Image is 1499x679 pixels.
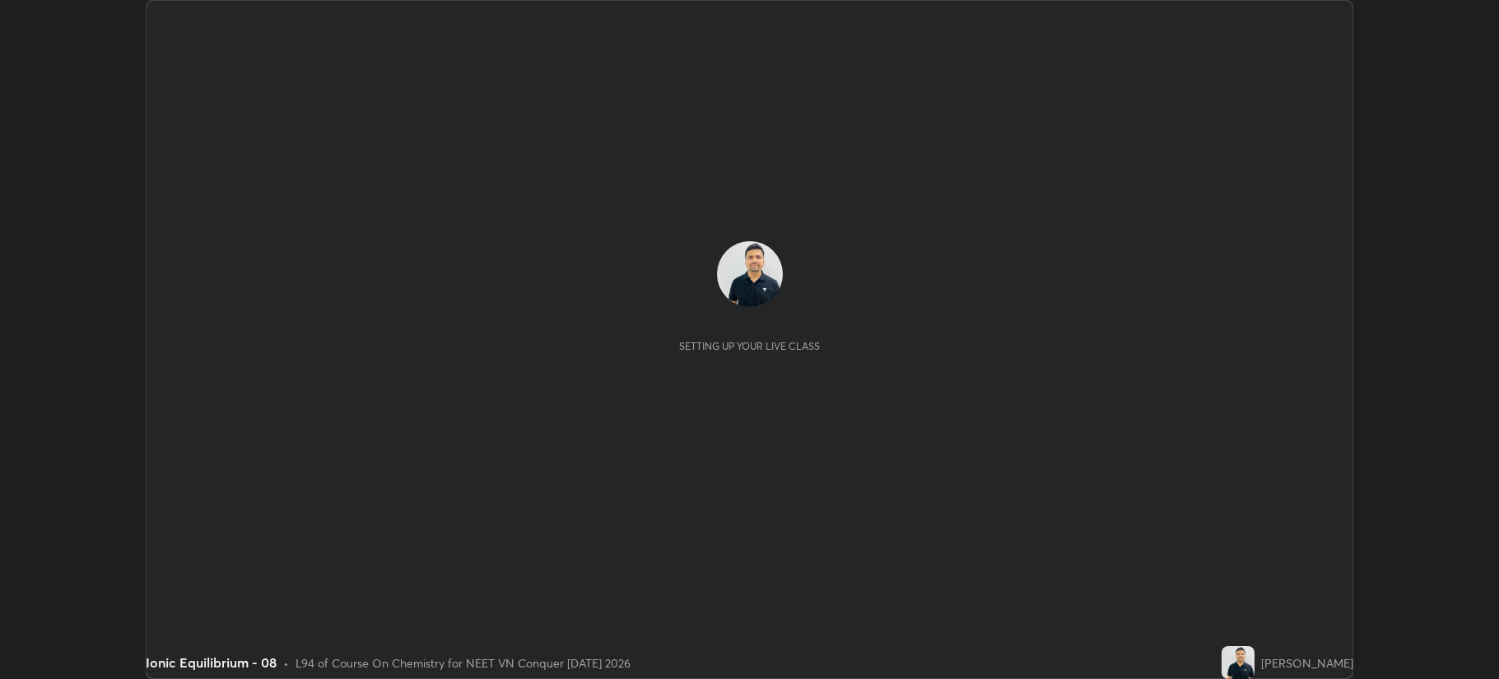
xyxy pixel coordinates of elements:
div: Setting up your live class [679,340,820,352]
img: e927d30ab56544b1a8df2beb4b11d745.jpg [717,241,783,307]
div: • [283,654,289,672]
div: [PERSON_NAME] [1261,654,1353,672]
div: L94 of Course On Chemistry for NEET VN Conquer [DATE] 2026 [296,654,631,672]
img: e927d30ab56544b1a8df2beb4b11d745.jpg [1222,646,1255,679]
div: Ionic Equilibrium - 08 [146,653,277,672]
